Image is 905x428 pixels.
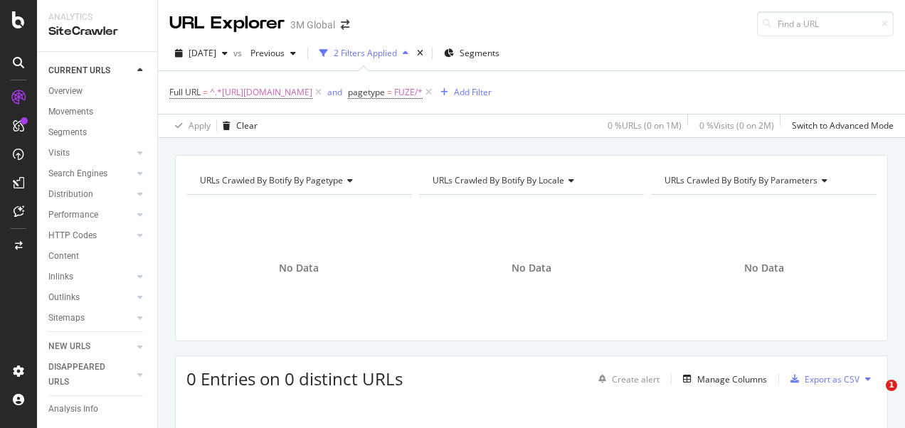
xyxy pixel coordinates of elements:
span: Segments [460,47,499,59]
div: NEW URLS [48,339,90,354]
div: 2 Filters Applied [334,47,397,59]
span: No Data [744,261,784,275]
div: and [327,86,342,98]
a: Visits [48,146,133,161]
button: Create alert [593,368,660,390]
button: Add Filter [435,84,492,101]
div: Create alert [612,373,660,385]
button: Segments [438,42,505,65]
span: ^.*[URL][DOMAIN_NAME] [210,82,312,102]
div: Outlinks [48,290,80,305]
span: 2025 Aug. 31st [189,47,216,59]
button: Previous [245,42,302,65]
div: HTTP Codes [48,228,97,243]
div: CURRENT URLS [48,63,110,78]
span: No Data [512,261,551,275]
a: Segments [48,125,147,140]
span: URLs Crawled By Botify By locale [433,174,564,186]
span: FUZE/* [394,82,423,102]
span: No Data [279,261,319,275]
a: Analysis Info [48,402,147,417]
h4: URLs Crawled By Botify By parameters [662,169,864,192]
div: SiteCrawler [48,23,146,40]
span: 0 Entries on 0 distinct URLs [186,367,403,390]
a: HTTP Codes [48,228,133,243]
button: 2 Filters Applied [314,42,414,65]
div: Performance [48,208,98,223]
a: Overview [48,84,147,99]
div: 0 % URLs ( 0 on 1M ) [608,119,682,132]
button: Clear [217,114,258,137]
button: [DATE] [169,42,233,65]
span: URLs Crawled By Botify By parameters [665,174,817,186]
span: Full URL [169,86,201,98]
a: Search Engines [48,166,133,181]
div: Export as CSV [805,373,859,385]
a: Content [48,249,147,264]
div: 3M Global [290,18,335,32]
div: Distribution [48,187,93,202]
iframe: Intercom live chat [857,380,891,414]
h4: URLs Crawled By Botify By locale [430,169,632,192]
input: Find a URL [757,11,894,36]
button: Manage Columns [677,370,767,387]
div: Search Engines [48,166,107,181]
div: Content [48,249,79,264]
h4: URLs Crawled By Botify By pagetype [197,169,399,192]
div: Add Filter [454,86,492,98]
a: Inlinks [48,269,133,284]
div: URL Explorer [169,11,285,36]
div: Clear [236,119,258,132]
span: pagetype [348,86,385,98]
div: Analysis Info [48,402,98,417]
span: 1 [886,380,897,391]
div: Manage Columns [697,373,767,385]
div: Switch to Advanced Mode [792,119,894,132]
button: Switch to Advanced Mode [786,114,894,137]
div: times [414,46,426,60]
div: Segments [48,125,87,140]
div: DISAPPEARED URLS [48,360,120,390]
button: Export as CSV [785,368,859,390]
span: = [387,86,392,98]
a: Movements [48,105,147,119]
a: DISAPPEARED URLS [48,360,133,390]
button: Apply [169,114,211,137]
span: = [203,86,208,98]
div: arrow-right-arrow-left [341,20,349,30]
a: Performance [48,208,133,223]
div: Sitemaps [48,311,85,326]
a: Distribution [48,187,133,202]
span: URLs Crawled By Botify By pagetype [200,174,343,186]
div: Inlinks [48,269,73,284]
span: Previous [245,47,285,59]
a: Sitemaps [48,311,133,326]
div: 0 % Visits ( 0 on 2M ) [699,119,774,132]
span: vs [233,47,245,59]
button: and [327,85,342,99]
div: Analytics [48,11,146,23]
a: CURRENT URLS [48,63,133,78]
div: Movements [48,105,93,119]
div: Apply [189,119,211,132]
a: Outlinks [48,290,133,305]
div: Overview [48,84,83,99]
div: Visits [48,146,70,161]
a: NEW URLS [48,339,133,354]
